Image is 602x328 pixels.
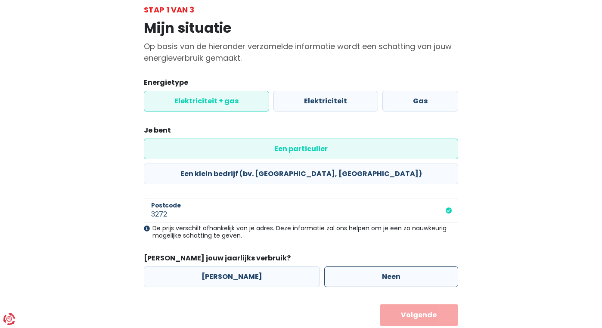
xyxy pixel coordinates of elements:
legend: [PERSON_NAME] jouw jaarlijks verbruik? [144,253,458,266]
label: Een klein bedrijf (bv. [GEOGRAPHIC_DATA], [GEOGRAPHIC_DATA]) [144,164,458,184]
p: Op basis van de hieronder verzamelde informatie wordt een schatting van jouw energieverbruik gema... [144,40,458,64]
label: Elektriciteit [273,91,378,111]
label: Een particulier [144,139,458,159]
label: Gas [382,91,458,111]
label: [PERSON_NAME] [144,266,320,287]
div: Stap 1 van 3 [144,4,458,15]
label: Neen [324,266,458,287]
legend: Energietype [144,77,458,91]
div: De prijs verschilt afhankelijk van je adres. Deze informatie zal ons helpen om je een zo nauwkeur... [144,225,458,239]
legend: Je bent [144,125,458,139]
input: 1000 [144,198,458,223]
button: Volgende [380,304,459,326]
label: Elektriciteit + gas [144,91,269,111]
h1: Mijn situatie [144,20,458,36]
